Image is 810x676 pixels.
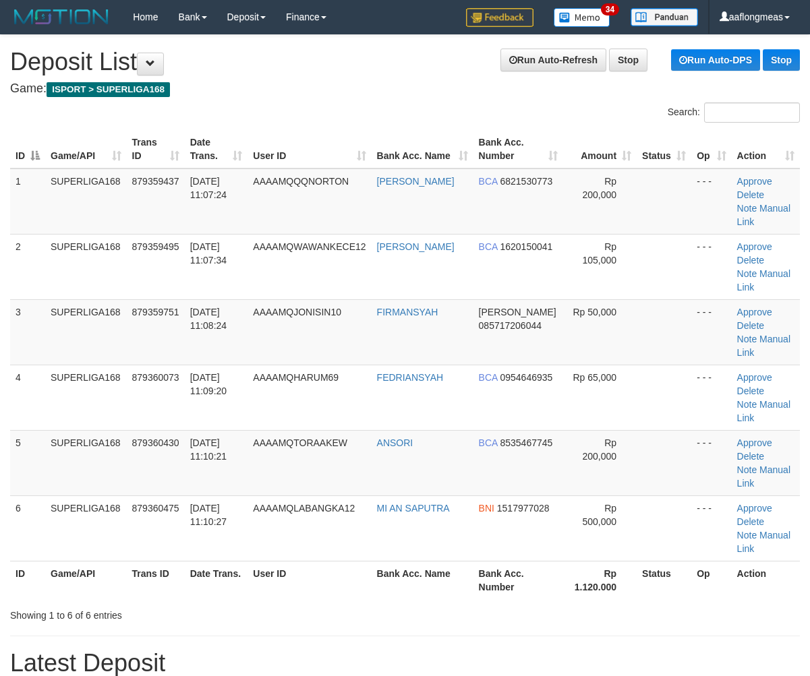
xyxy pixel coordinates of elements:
[691,495,731,561] td: - - -
[10,49,800,75] h1: Deposit List
[248,130,371,168] th: User ID: activate to sort column ascending
[737,241,772,252] a: Approve
[691,561,731,599] th: Op
[45,365,127,430] td: SUPERLIGA168
[45,168,127,235] td: SUPERLIGA168
[377,503,450,514] a: MI AN SAPUTRA
[554,8,610,27] img: Button%20Memo.svg
[737,203,790,227] a: Manual Link
[372,130,473,168] th: Bank Acc. Name: activate to sort column ascending
[737,372,772,383] a: Approve
[704,102,800,123] input: Search:
[637,561,691,599] th: Status
[132,372,179,383] span: 879360073
[732,561,800,599] th: Action
[479,241,498,252] span: BCA
[479,372,498,383] span: BCA
[466,8,533,27] img: Feedback.jpg
[691,299,731,365] td: - - -
[253,437,347,448] span: AAAAMQTORAAKEW
[563,561,637,599] th: Rp 1.120.000
[737,203,757,214] a: Note
[573,307,616,317] span: Rp 50,000
[737,530,790,554] a: Manual Link
[563,130,637,168] th: Amount: activate to sort column ascending
[737,399,757,410] a: Note
[377,307,438,317] a: FIRMANSYAH
[45,299,127,365] td: SUPERLIGA168
[737,516,764,527] a: Delete
[737,503,772,514] a: Approve
[248,561,371,599] th: User ID
[377,437,413,448] a: ANSORI
[500,176,552,187] span: Copy 6821530773 to clipboard
[601,3,619,16] span: 34
[185,561,248,599] th: Date Trans.
[253,176,349,187] span: AAAAMQQQNORTON
[45,430,127,495] td: SUPERLIGA168
[479,437,498,448] span: BCA
[737,464,790,489] a: Manual Link
[10,130,45,168] th: ID: activate to sort column descending
[253,372,339,383] span: AAAAMQHARUM69
[691,234,731,299] td: - - -
[10,495,45,561] td: 6
[377,241,455,252] a: [PERSON_NAME]
[377,372,444,383] a: FEDRIANSYAH
[132,176,179,187] span: 879359437
[573,372,616,383] span: Rp 65,000
[479,503,494,514] span: BNI
[10,603,327,622] div: Showing 1 to 6 of 6 entries
[190,241,227,266] span: [DATE] 11:07:34
[127,130,185,168] th: Trans ID: activate to sort column ascending
[691,430,731,495] td: - - -
[132,503,179,514] span: 879360475
[473,561,563,599] th: Bank Acc. Number
[10,82,800,96] h4: Game:
[132,241,179,252] span: 879359495
[253,241,366,252] span: AAAAMQWAWANKECE12
[582,241,616,266] span: Rp 105,000
[500,437,552,448] span: Copy 8535467745 to clipboard
[479,176,498,187] span: BCA
[737,437,772,448] a: Approve
[500,241,552,252] span: Copy 1620150041 to clipboard
[582,176,616,200] span: Rp 200,000
[737,268,790,293] a: Manual Link
[737,530,757,541] a: Note
[377,176,455,187] a: [PERSON_NAME]
[737,255,764,266] a: Delete
[185,130,248,168] th: Date Trans.: activate to sort column ascending
[190,437,227,462] span: [DATE] 11:10:21
[582,503,616,527] span: Rp 500,000
[190,372,227,396] span: [DATE] 11:09:20
[497,503,550,514] span: Copy 1517977028 to clipboard
[10,561,45,599] th: ID
[737,464,757,475] a: Note
[10,234,45,299] td: 2
[10,7,113,27] img: MOTION_logo.png
[190,307,227,331] span: [DATE] 11:08:24
[190,176,227,200] span: [DATE] 11:07:24
[190,503,227,527] span: [DATE] 11:10:27
[691,130,731,168] th: Op: activate to sort column ascending
[737,334,790,358] a: Manual Link
[668,102,800,123] label: Search:
[737,399,790,423] a: Manual Link
[737,189,764,200] a: Delete
[671,49,760,71] a: Run Auto-DPS
[582,437,616,462] span: Rp 200,000
[10,430,45,495] td: 5
[637,130,691,168] th: Status: activate to sort column ascending
[500,372,552,383] span: Copy 0954646935 to clipboard
[45,561,127,599] th: Game/API
[631,8,698,26] img: panduan.png
[737,307,772,317] a: Approve
[45,234,127,299] td: SUPERLIGA168
[732,130,800,168] th: Action: activate to sort column ascending
[47,82,170,97] span: ISPORT > SUPERLIGA168
[737,451,764,462] a: Delete
[737,386,764,396] a: Delete
[127,561,185,599] th: Trans ID
[132,437,179,448] span: 879360430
